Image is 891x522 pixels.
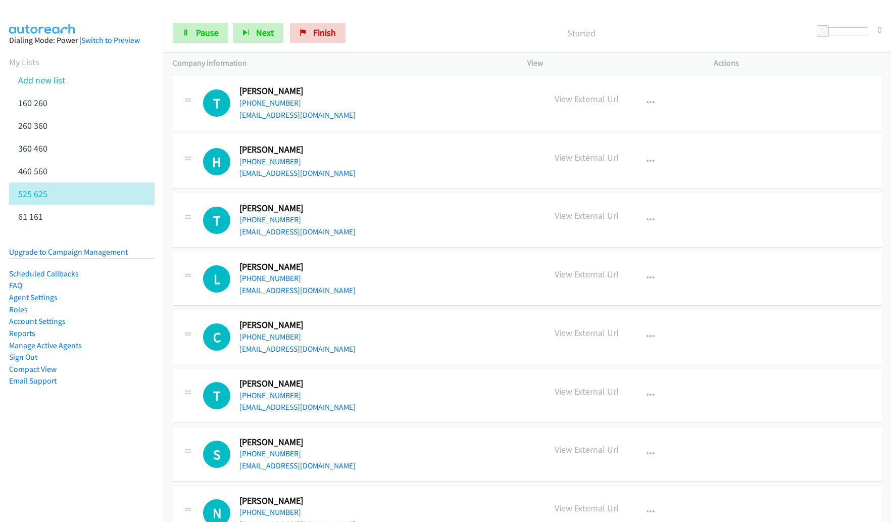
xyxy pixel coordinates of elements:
a: FAQ [9,280,22,290]
a: Switch to Preview [81,35,140,45]
a: 460 560 [18,165,47,177]
h2: [PERSON_NAME] [239,437,352,448]
div: Dialing Mode: Power | [9,34,155,46]
a: [PHONE_NUMBER] [239,98,301,108]
a: [EMAIL_ADDRESS][DOMAIN_NAME] [239,286,356,295]
a: [PHONE_NUMBER] [239,391,301,400]
a: [EMAIL_ADDRESS][DOMAIN_NAME] [239,227,356,236]
div: The call is yet to be attempted [203,265,230,293]
h1: T [203,382,230,409]
p: View External Url [555,151,619,164]
a: Roles [9,305,28,314]
a: [PHONE_NUMBER] [239,215,301,224]
a: Finish [290,23,345,43]
a: Pause [173,23,228,43]
h2: [PERSON_NAME] [239,203,352,214]
a: [PHONE_NUMBER] [239,332,301,342]
a: Compact View [9,364,57,374]
a: [EMAIL_ADDRESS][DOMAIN_NAME] [239,344,356,354]
h1: S [203,441,230,468]
div: The call is yet to be attempted [203,323,230,351]
span: Pause [196,27,219,38]
p: Company Information [173,57,509,69]
a: [PHONE_NUMBER] [239,507,301,517]
span: Finish [313,27,336,38]
div: 0 [877,23,882,36]
p: View External Url [555,385,619,398]
a: Sign Out [9,352,37,362]
p: View External Url [555,267,619,281]
h1: C [203,323,230,351]
h2: [PERSON_NAME] [239,261,352,273]
a: 61 161 [18,211,43,222]
div: The call is yet to be attempted [203,382,230,409]
h1: T [203,207,230,234]
a: [PHONE_NUMBER] [239,449,301,458]
a: Account Settings [9,316,66,326]
a: 260 360 [18,120,47,131]
p: View External Url [555,326,619,340]
div: The call is yet to be attempted [203,207,230,234]
div: The call is yet to be attempted [203,441,230,468]
a: Scheduled Callbacks [9,269,79,278]
p: View External Url [555,209,619,222]
a: Upgrade to Campaign Management [9,247,128,257]
h2: [PERSON_NAME] [239,378,352,390]
button: Next [233,23,283,43]
a: Email Support [9,376,57,386]
h2: [PERSON_NAME] [239,319,352,331]
h1: T [203,89,230,117]
a: [EMAIL_ADDRESS][DOMAIN_NAME] [239,168,356,178]
span: Next [256,27,274,38]
h1: H [203,148,230,175]
p: View External Url [555,501,619,515]
p: Actions [714,57,882,69]
p: Started [359,26,804,40]
a: My Lists [9,56,39,68]
a: Add new list [18,74,65,86]
div: The call is yet to be attempted [203,148,230,175]
h2: [PERSON_NAME] [239,495,352,507]
div: The call is yet to be attempted [203,89,230,117]
a: 160 260 [18,97,47,109]
p: View External Url [555,443,619,456]
a: [PHONE_NUMBER] [239,157,301,166]
iframe: Resource Center [862,221,891,301]
a: [PHONE_NUMBER] [239,273,301,283]
p: View [527,57,696,69]
a: [EMAIL_ADDRESS][DOMAIN_NAME] [239,461,356,470]
a: Manage Active Agents [9,341,82,350]
h2: [PERSON_NAME] [239,85,352,97]
a: Agent Settings [9,293,58,302]
a: Reports [9,328,35,338]
h1: L [203,265,230,293]
a: [EMAIL_ADDRESS][DOMAIN_NAME] [239,402,356,412]
a: 360 460 [18,143,47,154]
a: [EMAIL_ADDRESS][DOMAIN_NAME] [239,110,356,120]
p: View External Url [555,92,619,106]
a: 525 625 [18,188,47,200]
h2: [PERSON_NAME] [239,144,352,156]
